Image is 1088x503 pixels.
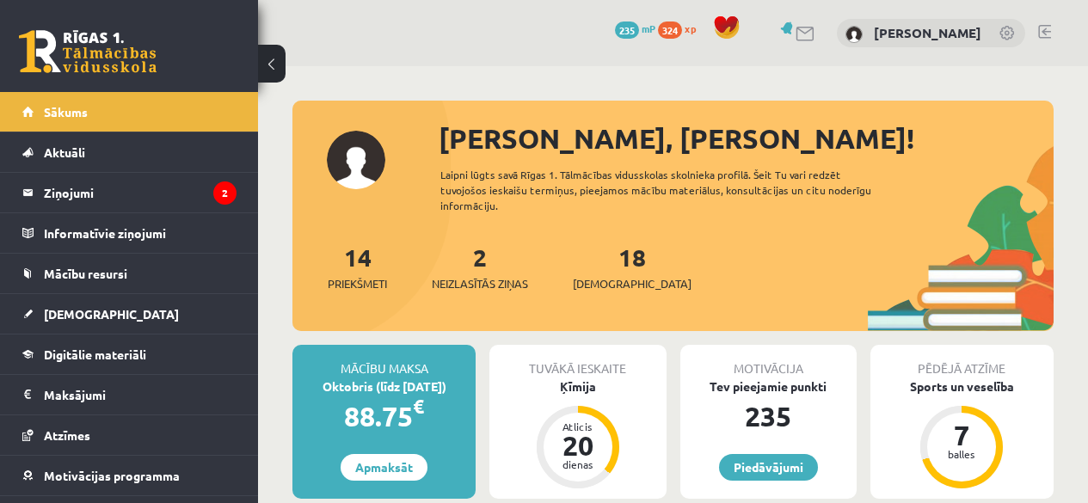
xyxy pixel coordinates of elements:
div: 20 [552,432,604,459]
a: Ķīmija Atlicis 20 dienas [489,377,666,491]
div: 235 [680,396,857,437]
legend: Informatīvie ziņojumi [44,213,237,253]
img: Dominiks Kozlovskis [845,26,863,43]
div: Tuvākā ieskaite [489,345,666,377]
span: Neizlasītās ziņas [432,275,528,292]
a: Piedāvājumi [719,454,818,481]
a: [DEMOGRAPHIC_DATA] [22,294,237,334]
a: Mācību resursi [22,254,237,293]
span: € [413,394,424,419]
span: Mācību resursi [44,266,127,281]
a: Sākums [22,92,237,132]
div: Ķīmija [489,377,666,396]
span: Priekšmeti [328,275,387,292]
span: Atzīmes [44,427,90,443]
a: Motivācijas programma [22,456,237,495]
span: mP [642,21,655,35]
div: 88.75 [292,396,476,437]
a: Aktuāli [22,132,237,172]
span: xp [685,21,696,35]
a: [PERSON_NAME] [874,24,981,41]
div: balles [936,449,987,459]
a: 18[DEMOGRAPHIC_DATA] [573,242,692,292]
div: 7 [936,421,987,449]
span: 235 [615,21,639,39]
a: 14Priekšmeti [328,242,387,292]
a: Informatīvie ziņojumi [22,213,237,253]
legend: Ziņojumi [44,173,237,212]
a: 235 mP [615,21,655,35]
span: [DEMOGRAPHIC_DATA] [44,306,179,322]
span: [DEMOGRAPHIC_DATA] [573,275,692,292]
a: 324 xp [658,21,704,35]
a: 2Neizlasītās ziņas [432,242,528,292]
div: [PERSON_NAME], [PERSON_NAME]! [439,118,1054,159]
div: dienas [552,459,604,469]
legend: Maksājumi [44,375,237,414]
div: Tev pieejamie punkti [680,377,857,396]
span: Motivācijas programma [44,468,180,483]
a: Ziņojumi2 [22,173,237,212]
a: Atzīmes [22,415,237,455]
div: Motivācija [680,345,857,377]
a: Rīgas 1. Tālmācības vidusskola [19,30,157,73]
a: Digitālie materiāli [22,334,237,374]
div: Sports un veselība [870,377,1054,396]
span: 324 [658,21,682,39]
span: Aktuāli [44,144,85,160]
a: Sports un veselība 7 balles [870,377,1054,491]
div: Oktobris (līdz [DATE]) [292,377,476,396]
a: Maksājumi [22,375,237,414]
span: Sākums [44,104,88,120]
div: Laipni lūgts savā Rīgas 1. Tālmācības vidusskolas skolnieka profilā. Šeit Tu vari redzēt tuvojošo... [440,167,897,213]
div: Mācību maksa [292,345,476,377]
span: Digitālie materiāli [44,347,146,362]
a: Apmaksāt [341,454,427,481]
div: Atlicis [552,421,604,432]
i: 2 [213,181,237,205]
div: Pēdējā atzīme [870,345,1054,377]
